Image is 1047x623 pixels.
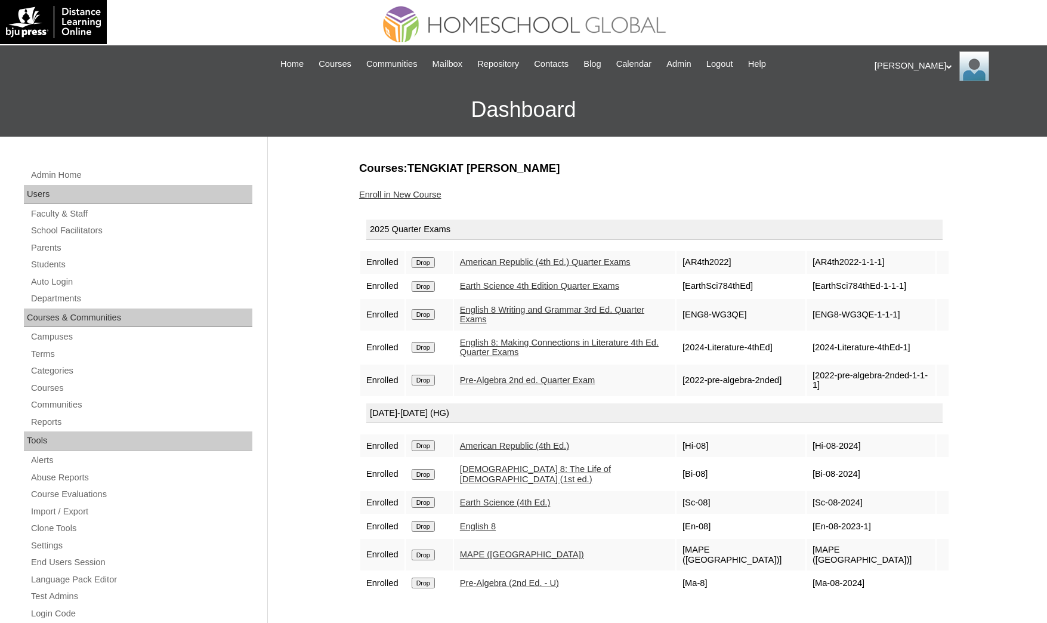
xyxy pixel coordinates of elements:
[460,550,584,559] a: MAPE ([GEOGRAPHIC_DATA])
[412,521,435,532] input: Drop
[30,291,252,306] a: Departments
[412,375,435,385] input: Drop
[366,220,943,240] div: 2025 Quarter Exams
[583,57,601,71] span: Blog
[433,57,463,71] span: Mailbox
[875,51,1035,81] div: [PERSON_NAME]
[677,572,805,594] td: [Ma-8]
[677,515,805,538] td: [En-08]
[807,365,935,396] td: [2022-pre-algebra-2nded-1-1-1]
[412,578,435,588] input: Drop
[807,299,935,331] td: [ENG8-WG3QE-1-1-1]
[30,470,252,485] a: Abuse Reports
[30,555,252,570] a: End Users Session
[677,365,805,396] td: [2022-pre-algebra-2nded]
[677,275,805,298] td: [EarthSci784thEd]
[706,57,733,71] span: Logout
[280,57,304,71] span: Home
[460,498,551,507] a: Earth Science (4th Ed.)
[460,305,644,325] a: English 8 Writing and Grammar 3rd Ed. Quarter Exams
[616,57,651,71] span: Calendar
[807,572,935,594] td: [Ma-08-2024]
[6,83,1041,137] h3: Dashboard
[460,441,569,451] a: American Republic (4th Ed.)
[460,464,611,484] a: [DEMOGRAPHIC_DATA] 8: The Life of [DEMOGRAPHIC_DATA] (1st ed.)
[807,434,935,457] td: [Hi-08-2024]
[677,434,805,457] td: [Hi-08]
[807,539,935,570] td: [MAPE ([GEOGRAPHIC_DATA])]
[30,504,252,519] a: Import / Export
[359,161,950,176] h3: Courses:TENGKIAT [PERSON_NAME]
[360,57,424,71] a: Communities
[30,589,252,604] a: Test Admins
[30,347,252,362] a: Terms
[30,572,252,587] a: Language Pack Editor
[30,363,252,378] a: Categories
[460,578,559,588] a: Pre-Algebra (2nd Ed. - U)
[700,57,739,71] a: Logout
[30,487,252,502] a: Course Evaluations
[677,251,805,274] td: [AR4th2022]
[30,415,252,430] a: Reports
[360,515,404,538] td: Enrolled
[959,51,989,81] img: Ariane Ebuen
[412,440,435,451] input: Drop
[460,338,659,357] a: English 8: Making Connections in Literature 4th Ed. Quarter Exams
[807,515,935,538] td: [En-08-2023-1]
[360,332,404,363] td: Enrolled
[742,57,772,71] a: Help
[528,57,575,71] a: Contacts
[677,332,805,363] td: [2024-Literature-4thEd]
[360,458,404,490] td: Enrolled
[30,606,252,621] a: Login Code
[748,57,766,71] span: Help
[412,469,435,480] input: Drop
[471,57,525,71] a: Repository
[6,6,101,38] img: logo-white.png
[24,309,252,328] div: Courses & Communities
[677,299,805,331] td: [ENG8-WG3QE]
[577,57,607,71] a: Blog
[807,458,935,490] td: [Bi-08-2024]
[319,57,351,71] span: Courses
[359,190,441,199] a: Enroll in New Course
[412,342,435,353] input: Drop
[460,522,496,531] a: English 8
[666,57,691,71] span: Admin
[360,539,404,570] td: Enrolled
[360,251,404,274] td: Enrolled
[412,281,435,292] input: Drop
[360,491,404,514] td: Enrolled
[460,375,595,385] a: Pre-Algebra 2nd ed. Quarter Exam
[30,275,252,289] a: Auto Login
[677,458,805,490] td: [Bi-08]
[460,257,631,267] a: American Republic (4th Ed.) Quarter Exams
[610,57,657,71] a: Calendar
[30,168,252,183] a: Admin Home
[30,397,252,412] a: Communities
[30,453,252,468] a: Alerts
[313,57,357,71] a: Courses
[427,57,469,71] a: Mailbox
[360,434,404,457] td: Enrolled
[360,275,404,298] td: Enrolled
[460,281,619,291] a: Earth Science 4th Edition Quarter Exams
[807,332,935,363] td: [2024-Literature-4thEd-1]
[30,240,252,255] a: Parents
[30,223,252,238] a: School Facilitators
[360,299,404,331] td: Enrolled
[360,365,404,396] td: Enrolled
[30,521,252,536] a: Clone Tools
[30,329,252,344] a: Campuses
[366,403,943,424] div: [DATE]-[DATE] (HG)
[24,431,252,451] div: Tools
[677,539,805,570] td: [MAPE ([GEOGRAPHIC_DATA])]
[412,257,435,268] input: Drop
[534,57,569,71] span: Contacts
[412,497,435,508] input: Drop
[807,251,935,274] td: [AR4th2022-1-1-1]
[807,275,935,298] td: [EarthSci784thEd-1-1-1]
[677,491,805,514] td: [Sc-08]
[274,57,310,71] a: Home
[360,572,404,594] td: Enrolled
